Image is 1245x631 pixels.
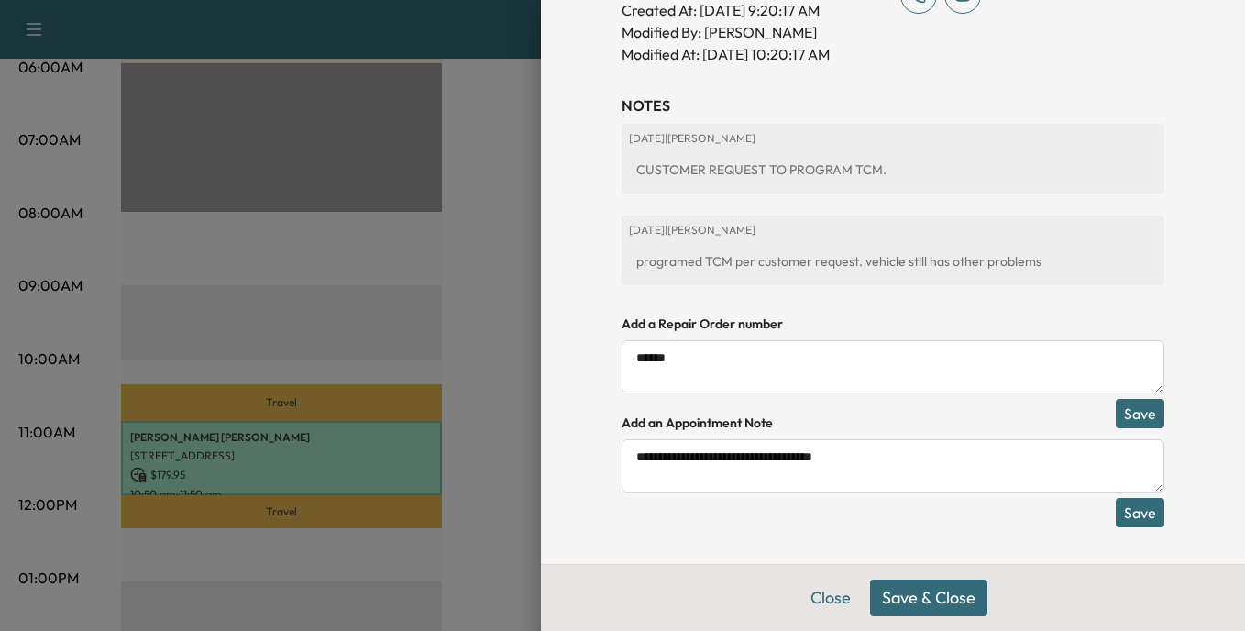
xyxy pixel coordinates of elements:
button: Save [1116,399,1164,428]
h4: Add an Appointment Note [622,414,1164,432]
button: Close [799,580,863,616]
h4: Add a Repair Order number [622,315,1164,333]
div: programed TCM per customer request. vehicle still has other problems [629,245,1157,278]
p: [DATE] | [PERSON_NAME] [629,223,1157,238]
button: Save & Close [870,580,987,616]
h3: NOTES [622,94,1164,116]
div: CUSTOMER REQUEST TO PROGRAM TCM. [629,153,1157,186]
button: Save [1116,498,1164,527]
p: Modified By : [PERSON_NAME] [622,21,886,43]
p: Modified At : [DATE] 10:20:17 AM [622,43,886,65]
p: [DATE] | [PERSON_NAME] [629,131,1157,146]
